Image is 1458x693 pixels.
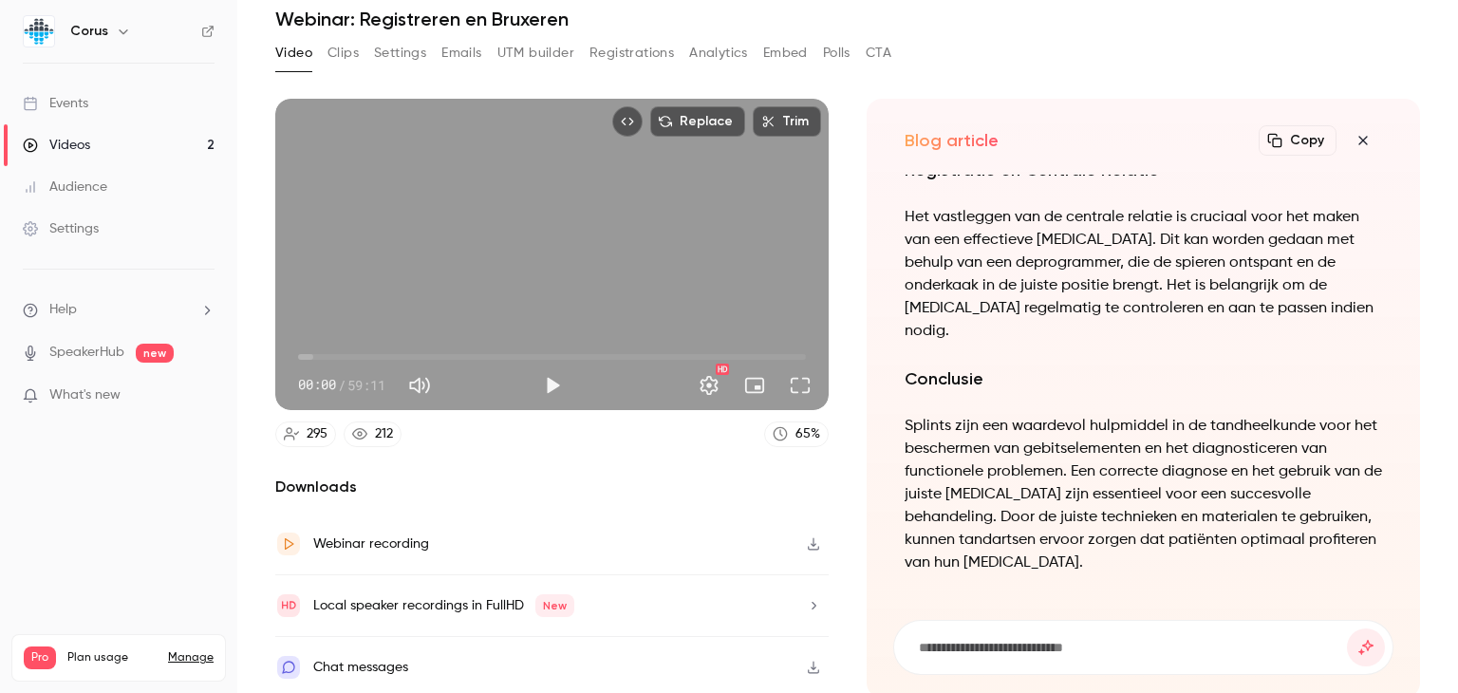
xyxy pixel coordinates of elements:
span: Help [49,300,77,320]
div: Events [23,94,88,113]
button: Clips [327,38,359,68]
div: Chat messages [313,656,408,679]
span: 59:11 [347,375,385,395]
span: new [136,344,174,363]
span: Plan usage [67,650,157,665]
button: Turn on miniplayer [736,366,774,404]
span: 00:00 [298,375,336,395]
button: Mute [401,366,439,404]
h2: Conclusie [905,365,1382,392]
p: Splints zijn een waardevol hulpmiddel in de tandheelkunde voor het beschermen van gebitselementen... [905,415,1382,574]
img: Corus [24,16,54,47]
button: Analytics [689,38,748,68]
div: Webinar recording [313,533,429,555]
div: 00:00 [298,375,385,395]
button: Registrations [589,38,674,68]
a: Manage [168,650,214,665]
button: CTA [866,38,891,68]
button: Embed [763,38,808,68]
span: New [535,594,574,617]
button: Emails [441,38,481,68]
h1: Webinar: Registreren en Bruxeren [275,8,1420,30]
div: 65 % [795,424,820,444]
span: What's new [49,385,121,405]
iframe: Noticeable Trigger [192,387,215,404]
div: Audience [23,178,107,197]
h2: Blog article [905,129,999,152]
a: 65% [764,421,829,447]
button: Embed video [612,106,643,137]
div: Settings [23,219,99,238]
h6: Corus [70,22,108,41]
a: 212 [344,421,402,447]
a: SpeakerHub [49,343,124,363]
p: Het vastleggen van de centrale relatie is cruciaal voor het maken van een effectieve [MEDICAL_DAT... [905,206,1382,343]
button: Trim [753,106,821,137]
button: Full screen [781,366,819,404]
span: / [338,375,346,395]
button: Settings [690,366,728,404]
button: UTM builder [497,38,574,68]
div: 212 [375,424,393,444]
li: help-dropdown-opener [23,300,215,320]
button: Polls [823,38,850,68]
button: Settings [374,38,426,68]
div: Local speaker recordings in FullHD [313,594,574,617]
button: Play [533,366,571,404]
button: Replace [650,106,745,137]
a: 295 [275,421,336,447]
button: Video [275,38,312,68]
h2: Downloads [275,476,829,498]
span: Pro [24,646,56,669]
div: HD [716,364,729,375]
div: 295 [307,424,327,444]
div: Videos [23,136,90,155]
button: Copy [1259,125,1336,156]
